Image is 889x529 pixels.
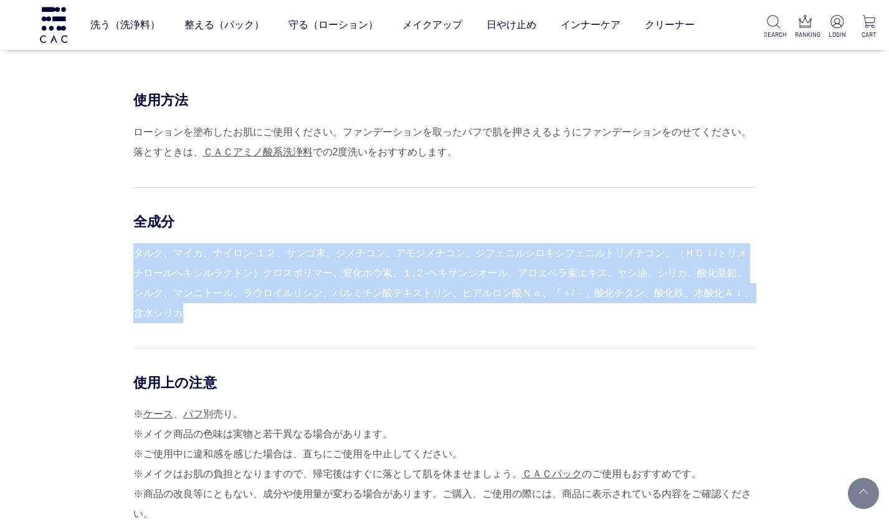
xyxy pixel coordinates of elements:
a: パフ [183,409,203,419]
a: RANKING [795,15,815,39]
a: 日やけ止め [487,7,536,42]
div: ローションを塗布したお肌にご使用ください。ファンデーションを取ったパフで肌を押さえるようにファンデーションをのせてください。 落とすときは、 での2度洗いをおすすめします。 [133,122,756,162]
a: メイクアップ [402,7,462,42]
p: SEARCH [764,30,784,39]
img: logo [38,7,69,42]
a: 整える（パック） [184,7,264,42]
p: LOGIN [827,30,847,39]
p: RANKING [795,30,815,39]
a: 守る（ローション） [288,7,378,42]
div: 使用方法 [133,91,756,109]
a: ＣＡＣアミノ酸系洗浄料 [203,147,313,157]
div: タルク、マイカ、ナイロン-１２、サンゴ末、ジメチコン、アモジメチコン、ジフェニルシロキシフェニルトリメチコン、（ＨＤＩ/トリメチロールヘキシルラクトン）クロスポリマー、窒化ホウ素、１,２-ヘキサ... [133,243,756,323]
p: CART [858,30,879,39]
a: ケース [143,409,173,419]
div: ※ 、 別売り。 ※メイク商品の色味は実物と若干異なる場合があります。 ※ご使用中に違和感を感じた場合は、直ちにご使用を中止してください。 ※メイクはお肌の負担となりますので、帰宅後はすぐに落と... [133,404,756,524]
a: インナーケア [561,7,620,42]
a: CART [858,15,879,39]
a: クリーナー [645,7,695,42]
div: 全成分 [133,213,756,231]
a: SEARCH [764,15,784,39]
a: LOGIN [827,15,847,39]
div: 使用上の注意 [133,374,756,392]
a: 洗う（洗浄料） [90,7,160,42]
a: ＣＡＣパック [522,468,582,479]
